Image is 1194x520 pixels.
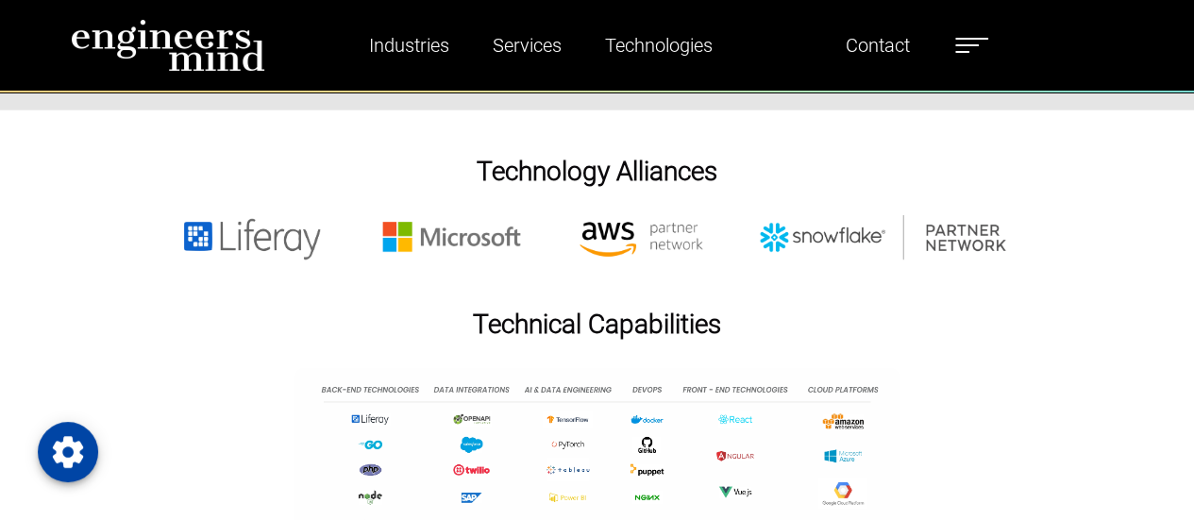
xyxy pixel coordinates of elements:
a: Technologies [597,24,720,67]
img: logo [71,19,265,72]
img: logos [149,215,1045,260]
a: Services [485,24,569,67]
a: Contact [838,24,917,67]
a: Industries [362,24,457,67]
